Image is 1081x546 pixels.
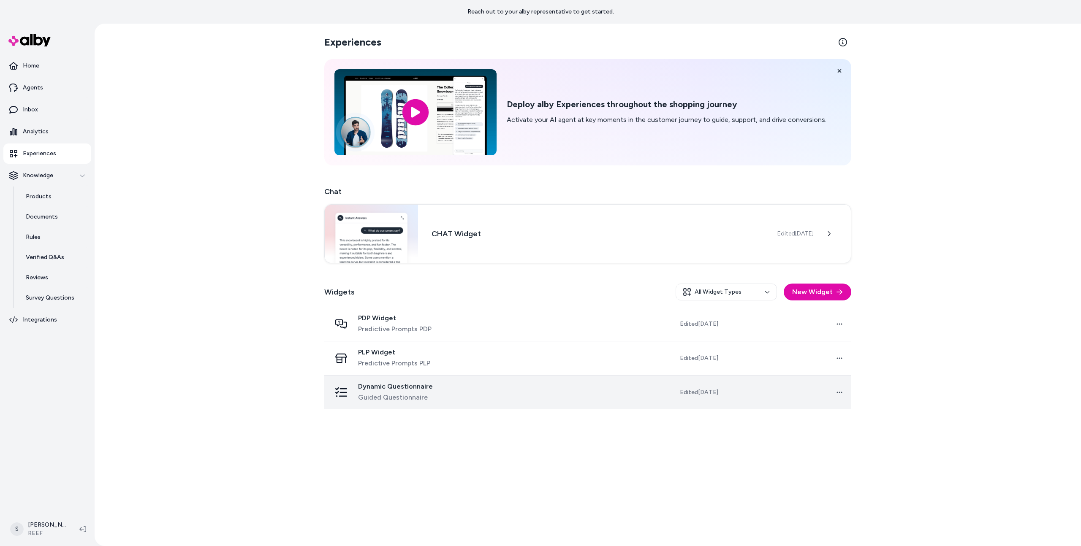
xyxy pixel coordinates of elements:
button: Knowledge [3,165,91,186]
span: REEF [28,529,66,538]
p: Survey Questions [26,294,74,302]
p: Analytics [23,127,49,136]
p: Integrations [23,316,57,324]
a: Products [17,187,91,207]
span: Edited [DATE] [777,230,814,238]
p: Reviews [26,273,48,282]
span: Predictive Prompts PDP [358,324,432,334]
span: PDP Widget [358,314,432,322]
h2: Deploy alby Experiences throughout the shopping journey [507,99,826,110]
a: Analytics [3,122,91,142]
span: PLP Widget [358,348,430,357]
span: Dynamic Questionnaire [358,382,433,391]
h2: Chat [324,186,851,197]
p: Activate your AI agent at key moments in the customer journey to guide, support, and drive conver... [507,115,826,125]
img: alby Logo [8,34,51,46]
a: Chat widgetCHAT WidgetEdited[DATE] [324,204,851,263]
p: Rules [26,233,41,241]
p: Reach out to your alby representative to get started. [467,8,614,16]
p: Agents [23,84,43,92]
p: Products [26,192,52,201]
span: Edited [DATE] [680,388,718,397]
button: New Widget [784,284,851,300]
h2: Experiences [324,35,381,49]
span: Predictive Prompts PLP [358,358,430,368]
a: Rules [17,227,91,247]
button: All Widget Types [676,284,777,300]
p: Documents [26,213,58,221]
a: Survey Questions [17,288,91,308]
img: Chat widget [325,205,418,263]
button: S[PERSON_NAME]REEF [5,516,73,543]
p: [PERSON_NAME] [28,521,66,529]
span: S [10,522,24,536]
h2: Widgets [324,286,355,298]
a: Integrations [3,310,91,330]
a: Documents [17,207,91,227]
p: Verified Q&As [26,253,64,262]
p: Experiences [23,149,56,158]
h3: CHAT Widget [432,228,764,240]
span: Edited [DATE] [680,320,718,328]
a: Experiences [3,143,91,164]
span: Guided Questionnaire [358,392,433,403]
span: Edited [DATE] [680,354,718,362]
a: Verified Q&As [17,247,91,268]
p: Inbox [23,105,38,114]
a: Agents [3,78,91,98]
a: Reviews [17,268,91,288]
p: Home [23,62,39,70]
p: Knowledge [23,171,53,180]
a: Inbox [3,100,91,120]
a: Home [3,56,91,76]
